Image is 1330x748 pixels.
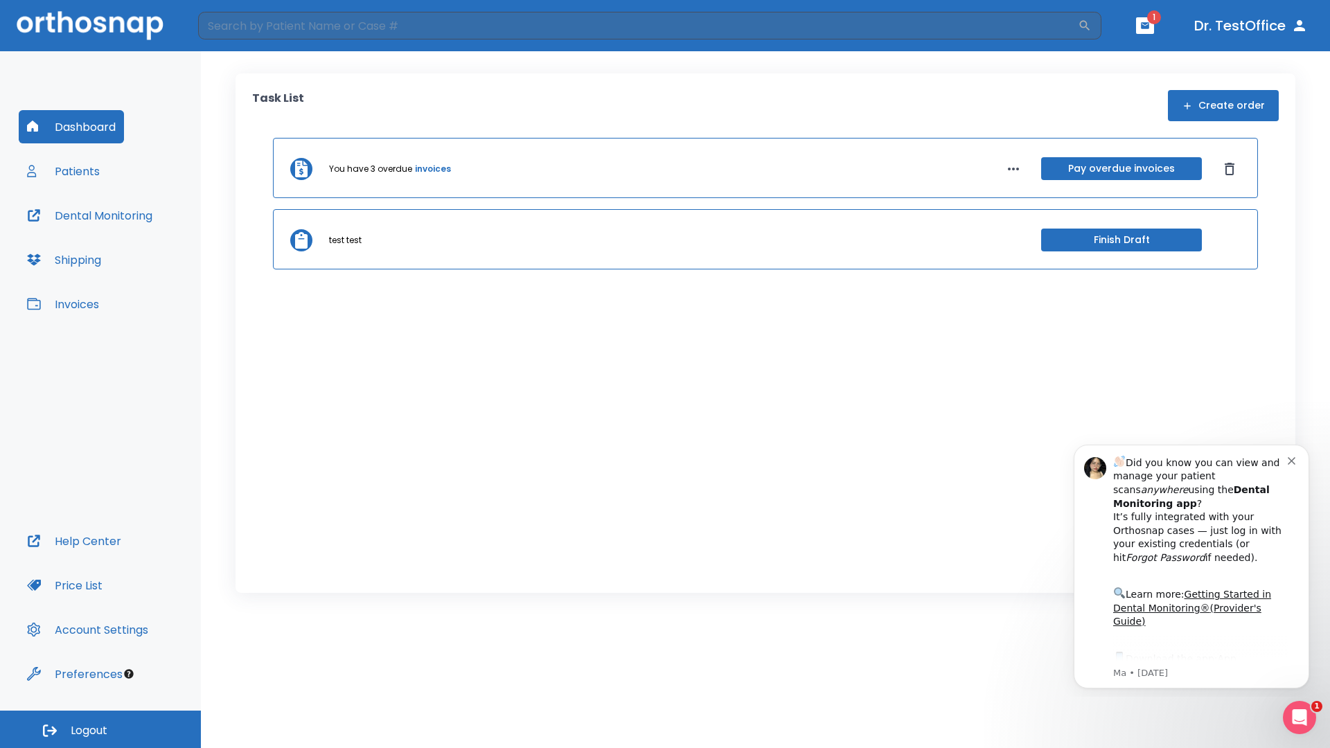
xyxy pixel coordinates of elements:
[1053,432,1330,697] iframe: Intercom notifications message
[198,12,1078,39] input: Search by Patient Name or Case #
[1218,158,1241,180] button: Dismiss
[19,287,107,321] button: Invoices
[60,217,235,288] div: Download the app: | ​ Let us know if you need help getting started!
[1311,701,1322,712] span: 1
[252,90,304,121] p: Task List
[235,21,246,33] button: Dismiss notification
[17,11,163,39] img: Orthosnap
[19,524,130,558] button: Help Center
[329,163,412,175] p: You have 3 overdue
[19,657,131,691] button: Preferences
[19,110,124,143] button: Dashboard
[19,613,157,646] button: Account Settings
[19,243,109,276] button: Shipping
[1041,229,1202,251] button: Finish Draft
[415,163,451,175] a: invoices
[19,199,161,232] button: Dental Monitoring
[1147,10,1161,24] span: 1
[60,235,235,247] p: Message from Ma, sent 7w ago
[329,234,362,247] p: test test
[71,723,107,738] span: Logout
[19,154,108,188] button: Patients
[1168,90,1279,121] button: Create order
[123,668,135,680] div: Tooltip anchor
[1189,13,1313,38] button: Dr. TestOffice
[1041,157,1202,180] button: Pay overdue invoices
[1283,701,1316,734] iframe: Intercom live chat
[60,221,184,246] a: App Store
[19,569,111,602] button: Price List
